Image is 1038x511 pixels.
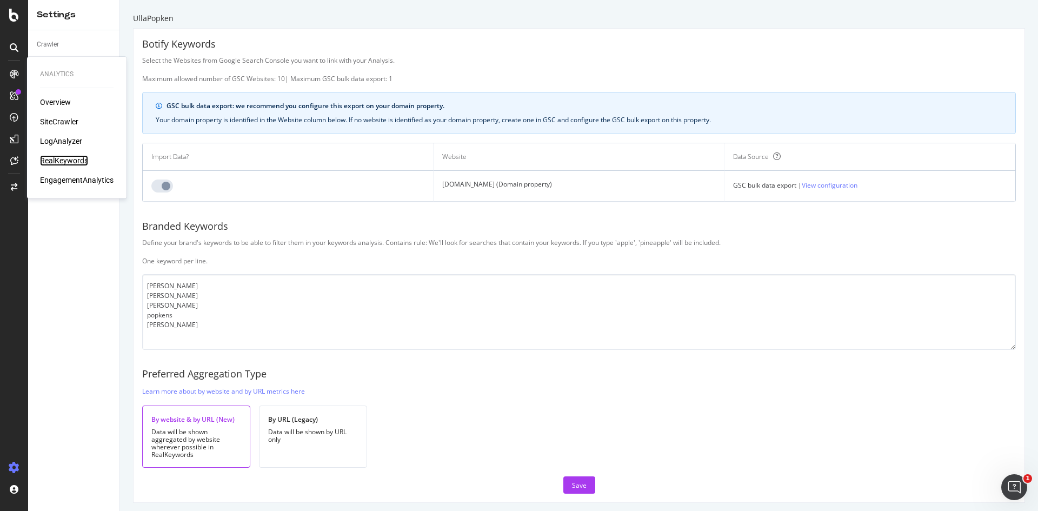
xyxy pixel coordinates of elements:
[167,101,1002,111] div: GSC bulk data export: we recommend you configure this export on your domain property.
[142,56,1016,83] div: Select the Websites from Google Search Console you want to link with your Analysis. Maximum allow...
[434,143,724,171] th: Website
[40,175,114,185] a: EngagementAnalytics
[133,13,1025,24] div: UllaPopken
[733,152,769,162] div: Data Source
[142,92,1016,134] div: info banner
[40,116,78,127] a: SiteCrawler
[1001,474,1027,500] iframe: Intercom live chat
[142,37,1016,51] div: Botify Keywords
[40,136,82,147] a: LogAnalyzer
[142,238,1016,266] div: Define your brand's keywords to be able to filter them in your keywords analysis. Contains rule: ...
[733,180,1007,191] div: GSC bulk data export |
[143,143,434,171] th: Import Data?
[142,367,1016,381] div: Preferred Aggregation Type
[434,171,724,202] td: [DOMAIN_NAME] (Domain property)
[563,476,595,494] button: Save
[37,9,111,21] div: Settings
[1023,474,1032,483] span: 1
[142,220,1016,234] div: Branded Keywords
[142,386,305,397] a: Learn more about by website and by URL metrics here
[37,55,65,66] div: Keywords
[802,180,857,191] a: View configuration
[40,155,88,166] a: RealKeywords
[156,115,1002,125] div: Your domain property is identified in the Website column below. If no website is identified as yo...
[268,428,358,443] div: Data will be shown by URL only
[37,39,59,50] div: Crawler
[37,39,112,50] a: Crawler
[268,415,358,424] div: By URL (Legacy)
[40,70,114,79] div: Analytics
[37,55,112,66] a: Keywords
[151,428,241,459] div: Data will be shown aggregated by website wherever possible in RealKeywords
[151,415,241,424] div: By website & by URL (New)
[142,274,1016,350] textarea: [PERSON_NAME] [PERSON_NAME] [PERSON_NAME] popkens [PERSON_NAME]
[572,481,587,490] div: Save
[40,97,71,108] a: Overview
